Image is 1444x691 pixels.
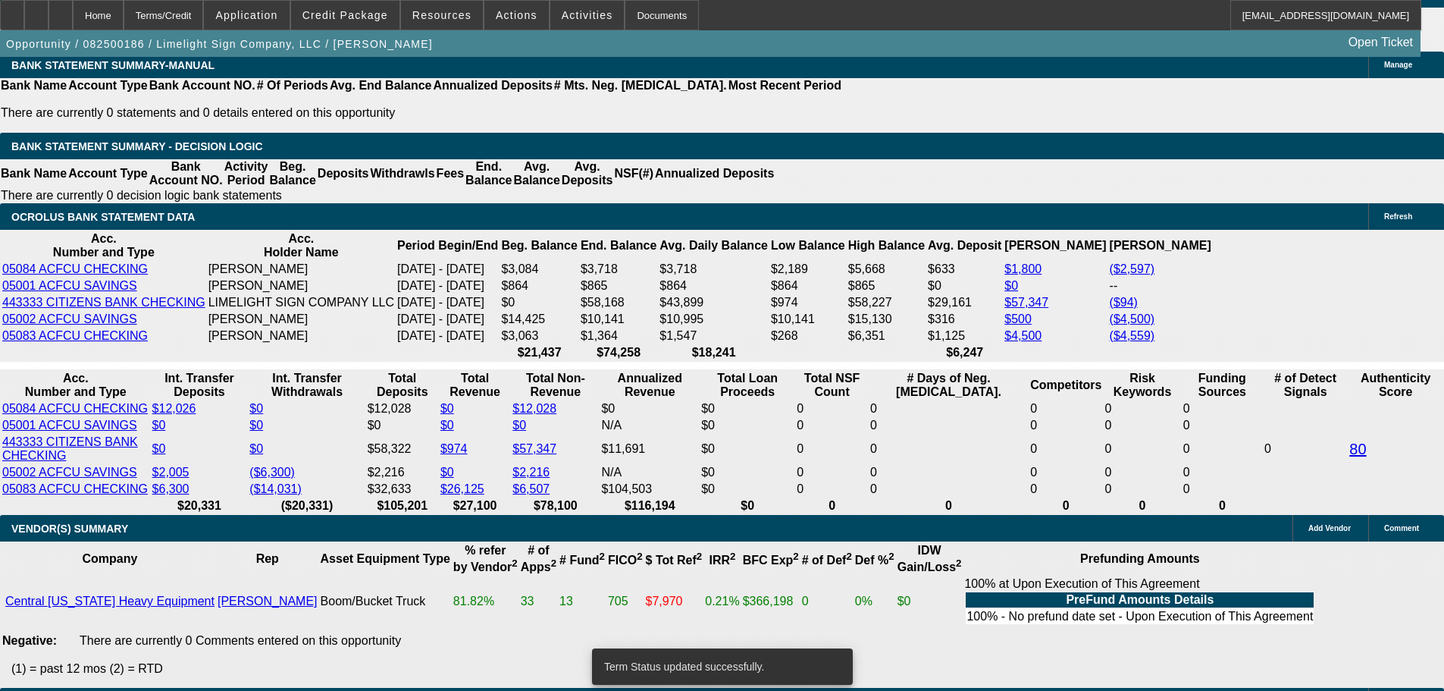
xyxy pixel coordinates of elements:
td: $864 [659,278,769,294]
button: Application [204,1,289,30]
sup: 2 [730,551,735,562]
th: ($20,331) [249,498,365,514]
td: $0 [927,278,1002,294]
th: Withdrawls [369,159,435,188]
td: 0 [869,435,1028,463]
td: 0 [869,482,1028,497]
a: $6,300 [152,482,190,495]
td: 0 [796,435,868,463]
th: Annualized Deposits [654,159,775,188]
span: Comment [1384,524,1419,532]
th: Annualized Deposits [432,78,553,93]
a: $0 [440,419,454,432]
th: Total Non-Revenue [512,371,599,400]
a: 05002 ACFCU SAVINGS [2,466,137,479]
td: $43,899 [659,295,769,310]
b: % refer by Vendor [453,544,518,573]
a: $0 [1004,279,1018,292]
td: 0 [796,465,868,480]
button: Resources [401,1,483,30]
td: 0 [1104,401,1180,416]
a: $2,005 [152,466,190,479]
td: 0 [1104,418,1180,433]
b: Prefunding Amounts [1080,552,1200,565]
sup: 2 [846,551,851,562]
th: Risk Keywords [1104,371,1180,400]
td: $633 [927,262,1002,277]
p: (1) = past 12 mos (2) = RTD [11,662,1444,676]
b: Asset Equipment Type [321,552,450,565]
a: 05084 ACFCU CHECKING [2,402,148,415]
th: End. Balance [465,159,512,188]
a: $26,125 [440,482,484,495]
td: N/A [600,465,699,480]
th: Annualized Revenue [600,371,699,400]
span: There are currently 0 Comments entered on this opportunity [80,634,401,647]
th: $0 [700,498,794,514]
a: $0 [152,419,166,432]
th: $116,194 [600,498,699,514]
th: Avg. Deposit [927,231,1002,260]
td: 33 [520,576,557,627]
a: $0 [440,466,454,479]
th: 0 [869,498,1028,514]
a: 05083 ACFCU CHECKING [2,329,148,342]
td: $864 [770,278,846,294]
td: $6,351 [847,328,926,344]
th: $27,100 [440,498,510,514]
a: $500 [1004,313,1032,325]
a: $6,507 [512,482,550,495]
td: 0 [1104,465,1180,480]
a: 80 [1349,441,1366,457]
th: Total Loan Proceeds [700,371,794,400]
td: $1,125 [927,328,1002,344]
th: $74,258 [580,345,657,360]
div: $0 [601,402,698,416]
div: 100% at Upon Execution of This Agreement [964,577,1315,626]
sup: 2 [551,558,556,569]
th: 0 [1029,498,1102,514]
th: Authenticity Score [1348,371,1442,400]
td: $3,063 [500,328,578,344]
th: Funding Sources [1182,371,1262,400]
td: $0 [367,418,438,433]
th: Avg. Daily Balance [659,231,769,260]
td: $864 [500,278,578,294]
span: Credit Package [302,9,388,21]
th: Int. Transfer Withdrawals [249,371,365,400]
th: Activity Period [224,159,269,188]
td: [PERSON_NAME] [208,262,395,277]
td: $0 [700,401,794,416]
td: $15,130 [847,312,926,327]
a: $1,800 [1004,262,1041,275]
b: IDW Gain/Loss [897,544,962,573]
th: Acc. Holder Name [208,231,395,260]
td: 0% [854,576,895,627]
th: Sum of the Total NSF Count and Total Overdraft Fee Count from Ocrolus [796,371,868,400]
th: End. Balance [580,231,657,260]
sup: 2 [888,551,894,562]
a: 05001 ACFCU SAVINGS [2,419,137,432]
th: Period Begin/End [396,231,499,260]
th: $6,247 [927,345,1002,360]
td: $865 [847,278,926,294]
a: $57,347 [1004,296,1048,309]
p: There are currently 0 statements and 0 details entered on this opportunity [1,106,841,120]
b: IRR [709,554,735,567]
td: $58,322 [367,435,438,463]
sup: 2 [956,558,961,569]
span: Resources [412,9,471,21]
th: Most Recent Period [728,78,842,93]
b: # of Def [802,554,852,567]
td: 0 [796,401,868,416]
a: $57,347 [512,442,556,455]
a: 05002 ACFCU SAVINGS [2,313,137,325]
td: 0 [1029,435,1102,463]
th: $21,437 [500,345,578,360]
td: $32,633 [367,482,438,497]
th: Avg. Deposits [561,159,614,188]
b: FICO [608,554,643,567]
td: $2,216 [367,465,438,480]
a: 05083 ACFCU CHECKING [2,482,148,495]
td: $3,084 [500,262,578,277]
